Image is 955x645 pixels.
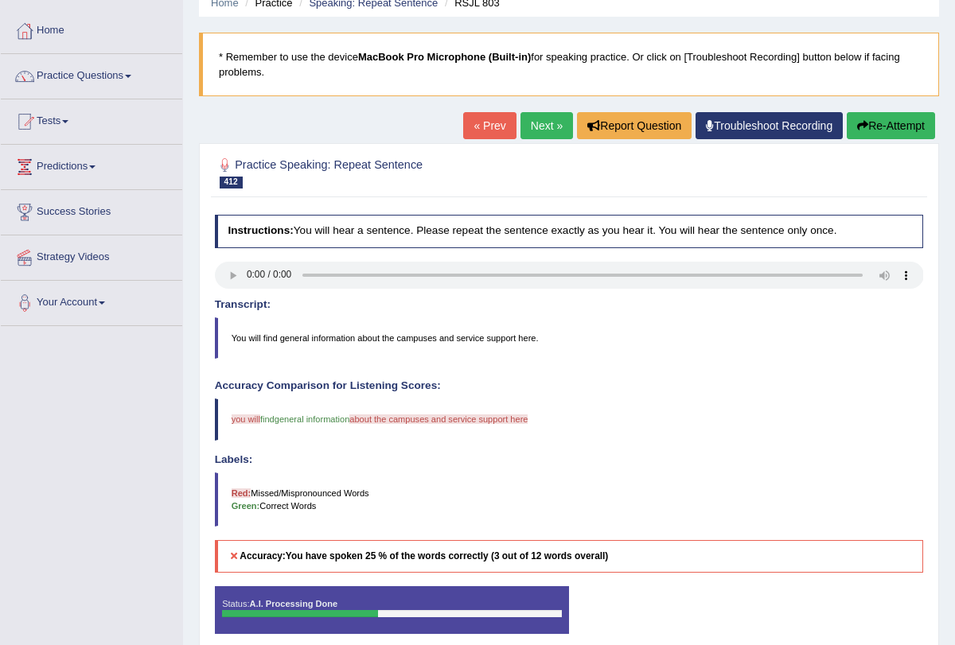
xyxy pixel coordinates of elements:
div: Status: [215,586,569,634]
a: Tests [1,99,182,139]
b: Red: [232,488,251,498]
button: Re-Attempt [847,112,935,139]
button: Report Question [577,112,692,139]
h4: Labels: [215,454,924,466]
span: you will [232,414,260,424]
a: « Prev [463,112,516,139]
h2: Practice Speaking: Repeat Sentence [215,155,654,188]
span: general information [275,414,350,424]
span: find [260,414,275,424]
a: Success Stories [1,190,182,230]
blockquote: * Remember to use the device for speaking practice. Or click on [Troubleshoot Recording] button b... [199,33,939,96]
a: Practice Questions [1,54,182,94]
b: Instructions: [228,224,293,236]
strong: A.I. Processing Done [250,599,338,608]
b: MacBook Pro Microphone (Built-in) [358,51,531,63]
a: Troubleshoot Recording [696,112,843,139]
h4: Accuracy Comparison for Listening Scores: [215,380,924,392]
blockquote: Missed/Mispronounced Words Correct Words [215,472,924,526]
a: Home [1,9,182,49]
h5: Accuracy: [215,540,924,573]
blockquote: You will find general information about the campuses and service support here. [215,317,924,359]
h4: You will hear a sentence. Please repeat the sentence exactly as you hear it. You will hear the se... [215,215,924,248]
span: about the campuses and service support here [349,414,528,424]
h4: Transcript: [215,299,924,311]
b: Green: [232,501,260,511]
b: You have spoken 25 % of the words correctly (3 out of 12 words overall) [286,550,608,561]
a: Predictions [1,145,182,185]
a: Strategy Videos [1,235,182,275]
span: 412 [220,177,243,188]
a: Your Account [1,281,182,321]
a: Next » [520,112,573,139]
